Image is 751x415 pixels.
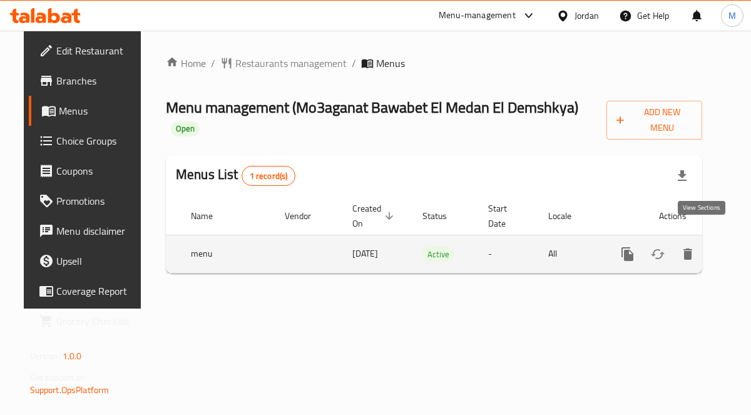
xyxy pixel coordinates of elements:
[548,208,588,223] span: Locale
[56,193,139,208] span: Promotions
[613,239,643,269] button: more
[220,56,347,71] a: Restaurants management
[29,36,149,66] a: Edit Restaurant
[56,254,139,269] span: Upsell
[30,348,61,364] span: Version:
[352,201,397,231] span: Created On
[352,245,378,262] span: [DATE]
[166,93,578,121] span: Menu management ( Mo3aganat Bawabet El Medan El Demshkya )
[30,369,88,386] span: Get support on:
[29,276,149,306] a: Coverage Report
[603,197,743,235] th: Actions
[29,96,149,126] a: Menus
[30,382,110,398] a: Support.OpsPlatform
[478,235,538,273] td: -
[235,56,347,71] span: Restaurants management
[181,235,275,273] td: menu
[488,201,523,231] span: Start Date
[56,284,139,299] span: Coverage Report
[575,9,599,23] div: Jordan
[63,348,82,364] span: 1.0.0
[211,56,215,71] li: /
[439,8,516,23] div: Menu-management
[606,101,702,140] button: Add New Menu
[171,123,200,134] span: Open
[56,223,139,238] span: Menu disclaimer
[56,314,139,329] span: Grocery Checklist
[667,161,697,191] div: Export file
[166,56,702,71] nav: breadcrumb
[29,306,149,336] a: Grocery Checklist
[121,197,743,274] table: enhanced table
[29,66,149,96] a: Branches
[56,73,139,88] span: Branches
[29,186,149,216] a: Promotions
[728,9,736,23] span: M
[422,247,454,262] span: Active
[242,170,295,182] span: 1 record(s)
[56,133,139,148] span: Choice Groups
[59,103,139,118] span: Menus
[242,166,296,186] div: Total records count
[352,56,356,71] li: /
[538,235,603,273] td: All
[191,208,229,223] span: Name
[673,239,703,269] button: Delete menu
[29,246,149,276] a: Upsell
[376,56,405,71] span: Menus
[29,216,149,246] a: Menu disclaimer
[56,163,139,178] span: Coupons
[171,121,200,136] div: Open
[285,208,327,223] span: Vendor
[29,126,149,156] a: Choice Groups
[56,43,139,58] span: Edit Restaurant
[643,239,673,269] button: Change Status
[176,165,295,186] h2: Menus List
[422,208,463,223] span: Status
[29,156,149,186] a: Coupons
[166,56,206,71] a: Home
[616,105,692,136] span: Add New Menu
